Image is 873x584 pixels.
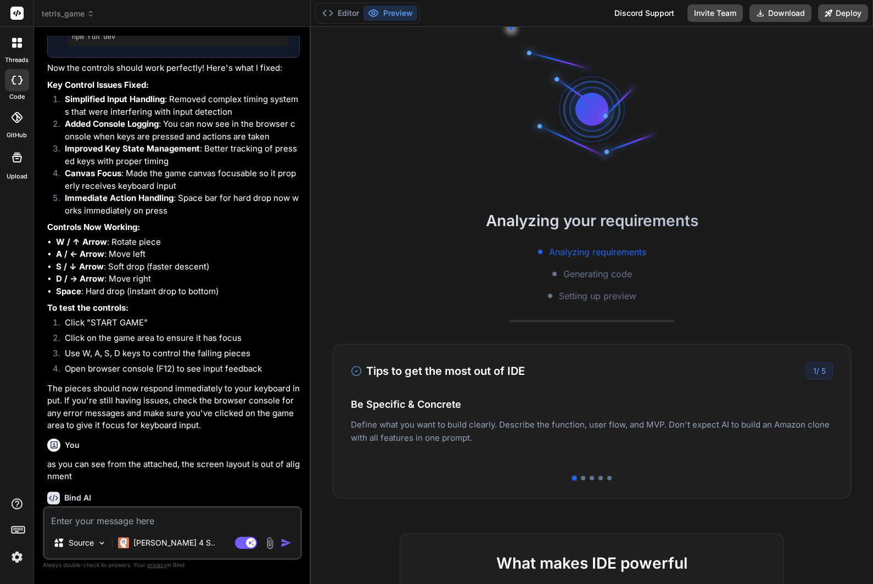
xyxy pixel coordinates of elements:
img: attachment [264,537,276,549]
strong: Space [56,286,81,296]
img: settings [8,548,26,566]
pre: npm run dev [72,33,284,42]
h2: What makes IDE powerful [418,552,766,575]
li: : Move right [56,273,300,285]
p: as you can see from the attached, the screen layout is out of alignment [47,458,300,483]
li: : Hard drop (instant drop to bottom) [56,285,300,298]
li: : Space bar for hard drop now works immediately on press [56,192,300,217]
img: icon [281,537,292,548]
span: 1 [813,366,816,375]
label: code [9,92,25,102]
label: threads [5,55,29,65]
strong: A / ← Arrow [56,249,104,259]
label: GitHub [7,131,27,140]
span: Setting up preview [559,289,636,302]
span: Generating code [563,267,632,280]
strong: Added Console Logging [65,119,159,129]
li: Click "START GAME" [56,317,300,332]
span: 5 [821,366,826,375]
li: : Better tracking of pressed keys with proper timing [56,143,300,167]
button: Download [749,4,812,22]
h4: Be Specific & Concrete [351,397,833,412]
li: : Removed complex timing systems that were interfering with input detection [56,93,300,118]
h6: You [65,440,80,451]
div: / [806,362,833,379]
img: Pick Models [97,538,107,548]
li: Click on the game area to ensure it has focus [56,332,300,347]
p: Now the controls should work perfectly! Here's what I fixed: [47,62,300,75]
span: tetris_game [42,8,94,19]
strong: Controls Now Working: [47,222,140,232]
strong: Canvas Focus [65,168,121,178]
strong: W / ↑ Arrow [56,237,107,247]
span: Analyzing requirements [549,245,646,259]
p: The pieces should now respond immediately to your keyboard input. If you're still having issues, ... [47,383,300,432]
span: privacy [147,561,167,568]
p: Always double-check its answers. Your in Bind [43,560,302,570]
li: : You can now see in the browser console when keys are pressed and actions are taken [56,118,300,143]
p: Source [69,537,94,548]
label: Upload [7,172,27,181]
img: Claude 4 Sonnet [118,537,129,548]
strong: D / → Arrow [56,273,104,284]
strong: Improved Key State Management [65,143,200,154]
div: Discord Support [608,4,681,22]
button: Editor [318,5,363,21]
li: Open browser console (F12) to see input feedback [56,363,300,378]
h3: Tips to get the most out of IDE [351,363,525,379]
button: Preview [363,5,417,21]
li: : Move left [56,248,300,261]
li: : Soft drop (faster descent) [56,261,300,273]
strong: S / ↓ Arrow [56,261,104,272]
h2: Analyzing your requirements [311,209,873,232]
strong: Simplified Input Handling [65,94,165,104]
button: Deploy [818,4,868,22]
h6: Bind AI [64,492,91,503]
button: Invite Team [687,4,743,22]
strong: Key Control Issues Fixed: [47,80,149,90]
li: : Made the game canvas focusable so it properly receives keyboard input [56,167,300,192]
li: Use W, A, S, D keys to control the falling pieces [56,347,300,363]
strong: To test the controls: [47,302,128,313]
p: [PERSON_NAME] 4 S.. [133,537,215,548]
li: : Rotate piece [56,236,300,249]
strong: Immediate Action Handling [65,193,174,203]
